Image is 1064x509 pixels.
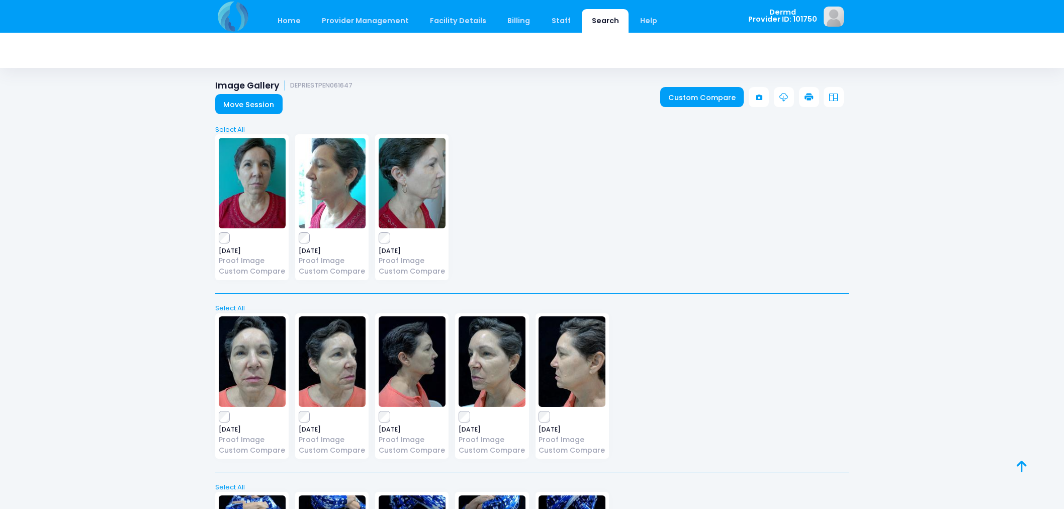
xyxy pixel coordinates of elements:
[824,7,844,27] img: image
[459,427,525,433] span: [DATE]
[312,9,418,33] a: Provider Management
[379,435,446,445] a: Proof Image
[299,256,366,266] a: Proof Image
[459,445,525,456] a: Custom Compare
[748,9,817,23] span: Dermd Provider ID: 101750
[299,445,366,456] a: Custom Compare
[459,435,525,445] a: Proof Image
[212,125,852,135] a: Select All
[539,445,605,456] a: Custom Compare
[459,316,525,407] img: image
[215,94,283,114] a: Move Session
[498,9,540,33] a: Billing
[379,138,446,228] img: image
[299,427,366,433] span: [DATE]
[379,266,446,277] a: Custom Compare
[219,138,286,228] img: image
[219,427,286,433] span: [DATE]
[219,316,286,407] img: image
[299,138,366,228] img: image
[379,248,446,254] span: [DATE]
[420,9,496,33] a: Facility Details
[212,303,852,313] a: Select All
[299,316,366,407] img: image
[219,256,286,266] a: Proof Image
[268,9,310,33] a: Home
[212,482,852,492] a: Select All
[539,316,605,407] img: image
[379,316,446,407] img: image
[582,9,629,33] a: Search
[219,435,286,445] a: Proof Image
[215,80,352,91] h1: Image Gallery
[219,445,286,456] a: Custom Compare
[631,9,667,33] a: Help
[539,427,605,433] span: [DATE]
[379,256,446,266] a: Proof Image
[660,87,744,107] a: Custom Compare
[299,266,366,277] a: Custom Compare
[379,427,446,433] span: [DATE]
[379,445,446,456] a: Custom Compare
[539,435,605,445] a: Proof Image
[290,82,352,90] small: DEPRIESTPEN061647
[219,266,286,277] a: Custom Compare
[299,248,366,254] span: [DATE]
[219,248,286,254] span: [DATE]
[542,9,580,33] a: Staff
[299,435,366,445] a: Proof Image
